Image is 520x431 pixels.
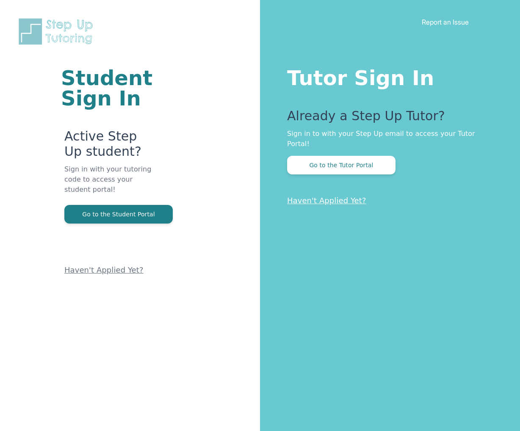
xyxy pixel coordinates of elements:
a: Haven't Applied Yet? [64,265,144,274]
p: Sign in with your tutoring code to access your student portal! [64,164,158,205]
p: Active Step Up student? [64,129,158,164]
a: Go to the Student Portal [64,210,173,218]
h1: Student Sign In [61,68,158,108]
a: Haven't Applied Yet? [287,196,366,205]
button: Go to the Tutor Portal [287,156,396,174]
img: Step Up Tutoring horizontal logo [17,17,98,46]
p: Sign in to with your Step Up email to access your Tutor Portal! [287,129,486,149]
p: Already a Step Up Tutor? [287,108,486,129]
button: Go to the Student Portal [64,205,173,224]
h1: Tutor Sign In [287,64,486,88]
a: Go to the Tutor Portal [287,161,396,169]
a: Report an Issue [422,18,469,26]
